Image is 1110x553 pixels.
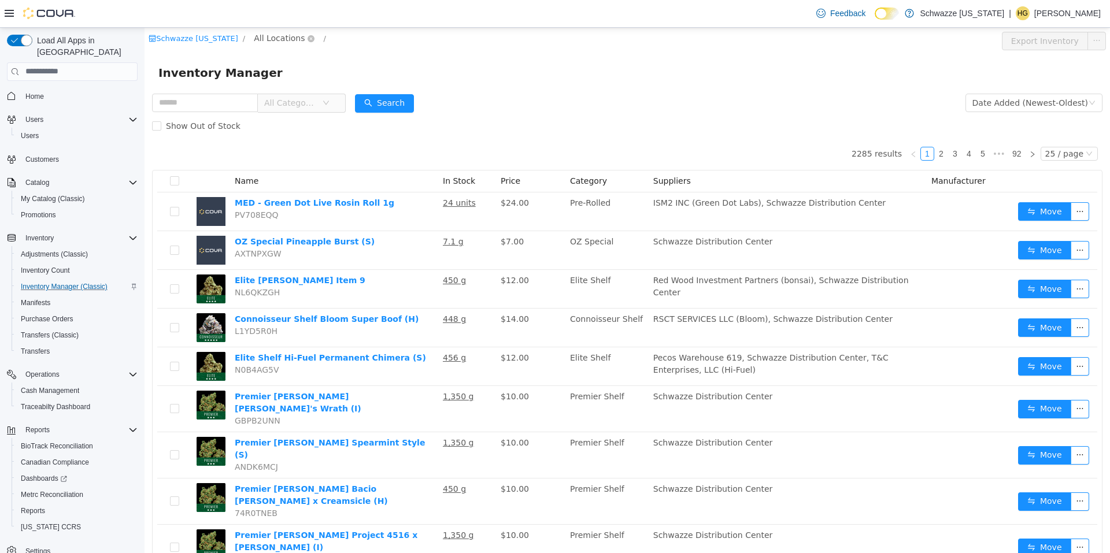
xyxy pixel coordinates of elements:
button: icon: ellipsis [926,465,945,483]
span: Inventory Count [21,266,70,275]
a: Dashboards [12,470,142,487]
span: Inventory Count [16,263,138,277]
u: 1,350 g [298,410,329,420]
u: 7.1 g [298,209,319,218]
span: PV708EQQ [90,183,134,192]
button: icon: swapMove [874,465,927,483]
button: icon: swapMove [874,329,927,348]
div: 25 / page [901,120,939,132]
div: Hunter Grundman [1016,6,1030,20]
button: icon: swapMove [874,252,927,270]
span: Price [356,149,376,158]
span: Adjustments (Classic) [16,247,138,261]
button: Promotions [12,207,142,223]
button: Users [12,128,142,144]
span: Users [21,113,138,127]
span: AXTNPXGW [90,221,137,231]
button: icon: ellipsis [926,175,945,193]
li: Next 5 Pages [845,119,864,133]
a: Inventory Count [16,263,75,277]
a: Premier [PERSON_NAME] Project 4516 x [PERSON_NAME] (I) [90,503,273,524]
a: Users [16,129,43,143]
span: Inventory [21,231,138,245]
a: Customers [21,153,64,166]
button: icon: ellipsis [926,329,945,348]
span: In Stock [298,149,331,158]
button: Users [21,113,48,127]
td: Premier Shelf [421,497,504,543]
span: ANDK6MCJ [90,435,134,444]
img: Premier Shelf Sacco Spearmint Style (S) hero shot [52,409,81,438]
a: 5 [832,120,845,132]
span: NL6QKZGH [90,260,135,269]
span: Catalog [21,176,138,190]
u: 450 g [298,248,321,257]
span: ••• [845,119,864,133]
li: 5 [831,119,845,133]
button: Transfers (Classic) [12,327,142,343]
button: [US_STATE] CCRS [12,519,142,535]
span: Cash Management [16,384,138,398]
a: Elite Shelf Hi-Fuel Permanent Chimera (S) [90,325,282,335]
span: Suppliers [509,149,546,158]
p: [PERSON_NAME] [1034,6,1101,20]
u: 1,350 g [298,364,329,373]
span: Purchase Orders [16,312,138,326]
td: Connoisseur Shelf [421,281,504,320]
span: Operations [25,370,60,379]
a: 2 [790,120,803,132]
li: 2 [790,119,804,133]
span: Dashboards [21,474,67,483]
button: icon: ellipsis [926,291,945,309]
span: Metrc Reconciliation [16,488,138,502]
button: Metrc Reconciliation [12,487,142,503]
a: Feedback [812,2,870,25]
button: icon: searchSearch [210,66,269,85]
p: | [1009,6,1011,20]
iframe: To enrich screen reader interactions, please activate Accessibility in Grammarly extension settings [145,28,1110,553]
span: Name [90,149,114,158]
img: Elite Shelf Bonsai Item 9 hero shot [52,247,81,276]
span: Reports [25,425,50,435]
span: Canadian Compliance [21,458,89,467]
span: Inventory Manager (Classic) [16,280,138,294]
p: Schwazze [US_STATE] [920,6,1004,20]
a: BioTrack Reconciliation [16,439,98,453]
span: $12.00 [356,325,384,335]
a: Transfers (Classic) [16,328,83,342]
a: Purchase Orders [16,312,78,326]
button: icon: ellipsis [926,252,945,270]
button: Home [2,88,142,105]
span: BioTrack Reconciliation [16,439,138,453]
button: icon: swapMove [874,511,927,529]
span: Operations [21,368,138,381]
u: 456 g [298,325,321,335]
td: Premier Shelf [421,404,504,451]
span: My Catalog (Classic) [16,192,138,206]
u: 448 g [298,287,321,296]
span: Transfers [16,344,138,358]
li: Next Page [881,119,895,133]
span: Show Out of Stock [17,94,101,103]
button: Catalog [21,176,54,190]
img: Premier Shelf Sacco Dante's Wrath (I) hero shot [52,363,81,392]
a: Inventory Manager (Classic) [16,280,112,294]
span: $10.00 [356,410,384,420]
a: Adjustments (Classic) [16,247,92,261]
button: icon: swapMove [874,291,927,309]
span: Schwazze Distribution Center [509,410,628,420]
span: Catalog [25,178,49,187]
button: Reports [21,423,54,437]
span: Inventory [25,233,54,243]
a: Metrc Reconciliation [16,488,88,502]
img: Premier Shelf Sacco Project 4516 x Runtz (I) hero shot [52,502,81,530]
button: Inventory [2,230,142,246]
span: 74R0TNEB [90,481,133,490]
button: Reports [12,503,142,519]
span: Manufacturer [787,149,841,158]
